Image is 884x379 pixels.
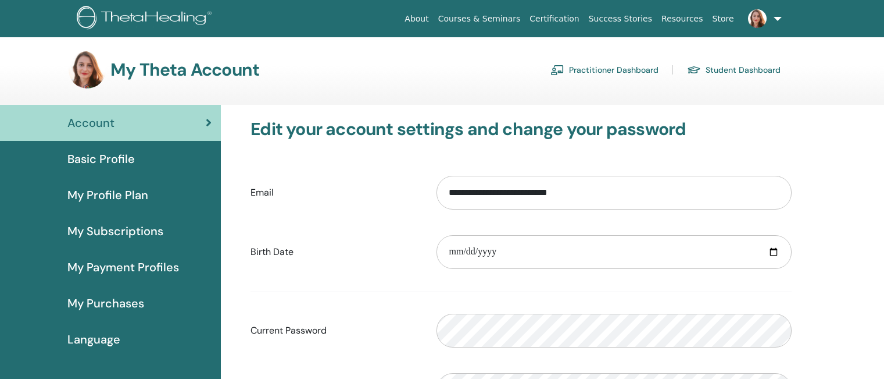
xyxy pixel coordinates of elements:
[687,61,781,79] a: Student Dashboard
[67,186,148,204] span: My Profile Plan
[242,320,428,342] label: Current Password
[242,182,428,204] label: Email
[67,331,120,348] span: Language
[400,8,433,30] a: About
[69,51,106,88] img: default.jpg
[708,8,739,30] a: Store
[67,258,179,276] span: My Payment Profiles
[77,6,216,32] img: logo.png
[550,61,658,79] a: Practitioner Dashboard
[67,222,163,240] span: My Subscriptions
[242,241,428,263] label: Birth Date
[748,9,767,28] img: default.jpg
[584,8,657,30] a: Success Stories
[67,295,144,312] span: My Purchases
[67,150,135,168] span: Basic Profile
[250,119,792,140] h3: Edit your account settings and change your password
[110,59,259,80] h3: My Theta Account
[434,8,525,30] a: Courses & Seminars
[687,65,701,75] img: graduation-cap.svg
[657,8,708,30] a: Resources
[67,114,114,132] span: Account
[525,8,584,30] a: Certification
[550,65,564,75] img: chalkboard-teacher.svg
